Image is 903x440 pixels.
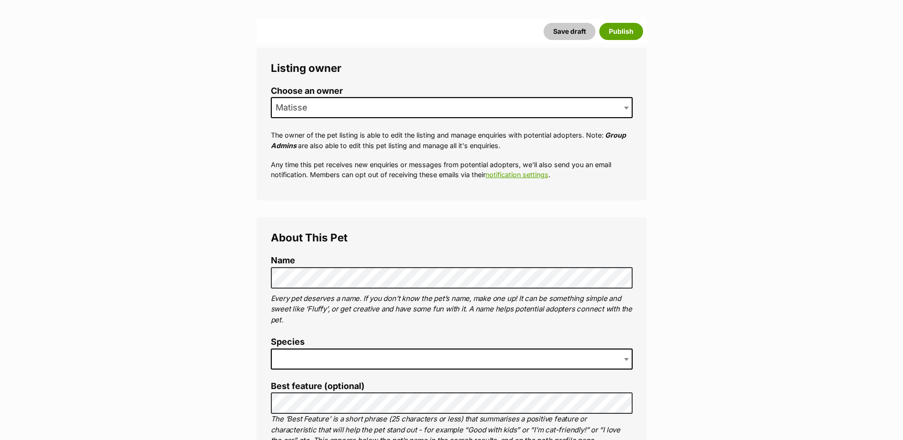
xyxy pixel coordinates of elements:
[486,170,548,179] a: notification settings
[271,86,633,96] label: Choose an owner
[271,381,633,391] label: Best feature (optional)
[271,61,341,74] span: Listing owner
[271,97,633,118] span: Matisse
[271,160,633,180] p: Any time this pet receives new enquiries or messages from potential adopters, we'll also send you...
[271,131,626,149] em: Group Admins
[271,130,633,150] p: The owner of the pet listing is able to edit the listing and manage enquiries with potential adop...
[272,101,317,114] span: Matisse
[599,23,643,40] button: Publish
[544,23,595,40] button: Save draft
[271,293,633,326] p: Every pet deserves a name. If you don’t know the pet’s name, make one up! It can be something sim...
[271,256,633,266] label: Name
[271,337,633,347] label: Species
[271,231,347,244] span: About This Pet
